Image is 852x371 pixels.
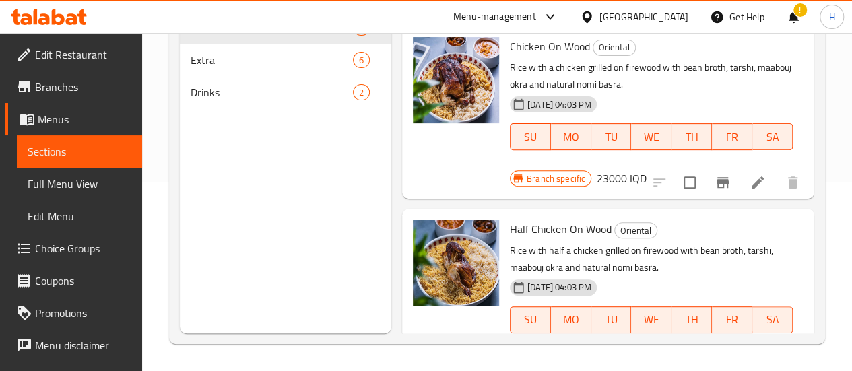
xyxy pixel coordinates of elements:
span: TU [597,127,626,147]
a: Full Menu View [17,168,142,200]
span: Branch specific [521,172,591,185]
span: SU [516,310,546,329]
span: Menu disclaimer [35,337,131,353]
span: 6 [354,54,369,67]
span: Full Menu View [28,176,131,192]
a: Edit Menu [17,200,142,232]
div: Extra6 [180,44,391,76]
img: Half Chicken On Wood [413,220,499,306]
button: FR [712,123,752,150]
div: [GEOGRAPHIC_DATA] [599,9,688,24]
span: Coupons [35,273,131,289]
button: TU [591,123,632,150]
span: WE [636,310,666,329]
img: Chicken On Wood [413,37,499,123]
div: Oriental [614,222,657,238]
span: Oriental [615,223,657,238]
a: Edit Restaurant [5,38,142,71]
a: Coupons [5,265,142,297]
span: SA [758,310,787,329]
a: Choice Groups [5,232,142,265]
span: Branches [35,79,131,95]
a: Branches [5,71,142,103]
span: SU [516,127,546,147]
span: Choice Groups [35,240,131,257]
span: Chicken On Wood [510,36,590,57]
span: Menus [38,111,131,127]
button: SA [752,306,793,333]
a: Promotions [5,297,142,329]
span: Edit Restaurant [35,46,131,63]
span: Oriental [593,40,635,55]
a: Edit menu item [750,174,766,191]
span: FR [717,310,747,329]
span: SA [758,127,787,147]
nav: Menu sections [180,6,391,114]
span: TU [597,310,626,329]
a: Menus [5,103,142,135]
span: 2 [354,86,369,99]
div: Drinks2 [180,76,391,108]
p: Rice with half a chicken grilled on firewood with bean broth, tarshi, maabouj okra and natural no... [510,242,793,276]
button: MO [551,306,591,333]
h6: 23000 IQD [597,169,647,188]
button: TH [671,123,712,150]
span: Promotions [35,305,131,321]
button: delete [777,166,809,199]
button: TU [591,306,632,333]
span: Drinks [191,84,353,100]
div: items [353,52,370,68]
div: Menu-management [453,9,536,25]
span: TH [677,310,707,329]
button: WE [631,123,671,150]
button: FR [712,306,752,333]
span: [DATE] 04:03 PM [522,98,597,111]
button: SU [510,306,551,333]
a: Menu disclaimer [5,329,142,362]
button: TH [671,306,712,333]
span: Edit Menu [28,208,131,224]
button: SA [752,123,793,150]
p: Rice with a chicken grilled on firewood with bean broth, tarshi, maabouj okra and natural nomi ba... [510,59,793,93]
button: MO [551,123,591,150]
span: FR [717,127,747,147]
span: MO [556,310,586,329]
span: [DATE] 04:03 PM [522,281,597,294]
span: TH [677,127,707,147]
span: Extra [191,52,353,68]
span: H [828,9,834,24]
span: MO [556,127,586,147]
span: WE [636,127,666,147]
button: SU [510,123,551,150]
a: Sections [17,135,142,168]
div: items [353,84,370,100]
button: WE [631,306,671,333]
span: Select to update [676,168,704,197]
span: Half Chicken On Wood [510,219,612,239]
button: Branch-specific-item [707,166,739,199]
span: Sections [28,143,131,160]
